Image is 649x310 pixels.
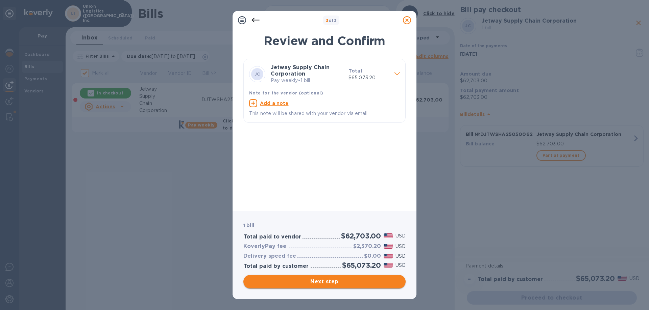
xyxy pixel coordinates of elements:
[243,263,309,270] h3: Total paid by customer
[243,34,406,48] h1: Review and Confirm
[249,64,400,117] div: JCJetway Supply Chain CorporationPay weekly•1 billTotal$65,073.20Note for the vendor (optional)Ad...
[271,64,330,77] b: Jetway Supply Chain Corporation
[353,243,381,250] h3: $2,370.20
[342,261,381,270] h2: $65,073.20
[395,253,406,260] p: USD
[249,90,323,95] b: Note for the vendor (optional)
[348,68,362,74] b: Total
[271,77,343,84] p: Pay weekly • 1 bill
[243,223,254,228] b: 1 bill
[384,233,393,238] img: USD
[243,253,296,259] h3: Delivery speed fee
[341,232,381,240] h2: $62,703.00
[243,234,301,240] h3: Total paid to vendor
[249,110,400,117] p: This note will be shared with your vendor via email
[384,263,393,267] img: USD
[260,101,289,106] u: Add a note
[395,262,406,269] p: USD
[249,278,400,286] span: Next step
[255,72,260,77] b: JC
[395,243,406,250] p: USD
[326,18,329,23] span: 3
[348,74,389,81] p: $65,073.20
[243,275,406,288] button: Next step
[395,232,406,239] p: USD
[243,243,286,250] h3: KoverlyPay fee
[364,253,381,259] h3: $0.00
[384,254,393,258] img: USD
[384,244,393,249] img: USD
[326,18,337,23] b: of 3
